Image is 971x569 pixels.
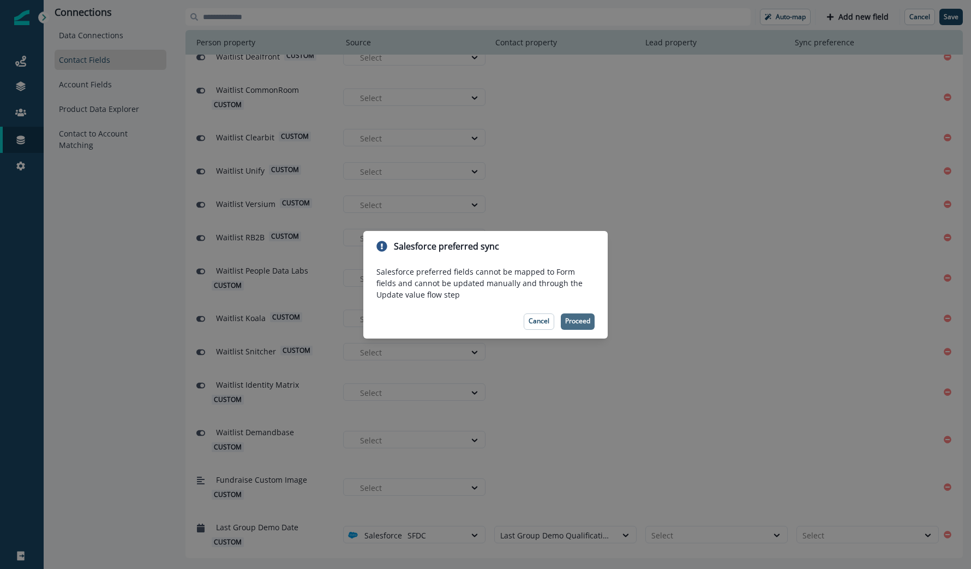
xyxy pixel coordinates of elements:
[524,313,554,330] button: Cancel
[561,313,595,330] button: Proceed
[376,266,595,300] p: Salesforce preferred fields cannot be mapped to Form fields and cannot be updated manually and th...
[565,317,590,325] p: Proceed
[529,317,549,325] p: Cancel
[394,240,499,253] p: Salesforce preferred sync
